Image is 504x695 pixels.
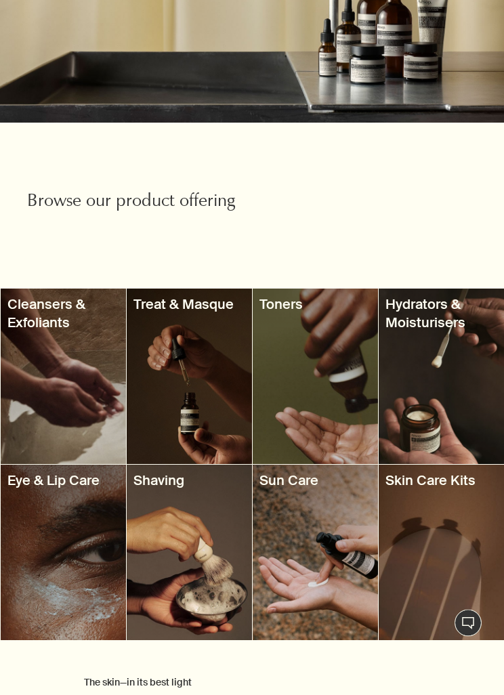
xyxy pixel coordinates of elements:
a: decorativeSun Care [253,465,378,641]
a: decorativeToners [253,289,378,465]
a: decorativeCleansers & Exfoliants [1,289,126,465]
h3: Sun Care [259,472,371,490]
button: Live Assistance [455,610,482,637]
h3: Toners [259,296,371,314]
h3: Skin Care Kits [385,472,497,490]
a: decorativeSkin Care Kits [379,465,504,641]
h3: Hydrators & Moisturisers [385,296,497,332]
h3: Treat & Masque [133,296,245,314]
h3: Eye & Lip Care [7,472,119,490]
h3: Cleansers & Exfoliants [7,296,119,332]
h3: The skin—in its best light [84,675,420,692]
h3: Shaving [133,472,245,490]
a: decorativeHydrators & Moisturisers [379,289,504,465]
a: decorativeTreat & Masque [127,289,252,465]
a: decorativeShaving [127,465,252,641]
a: decorativeEye & Lip Care [1,465,126,641]
h2: Browse our product offering [27,191,252,215]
